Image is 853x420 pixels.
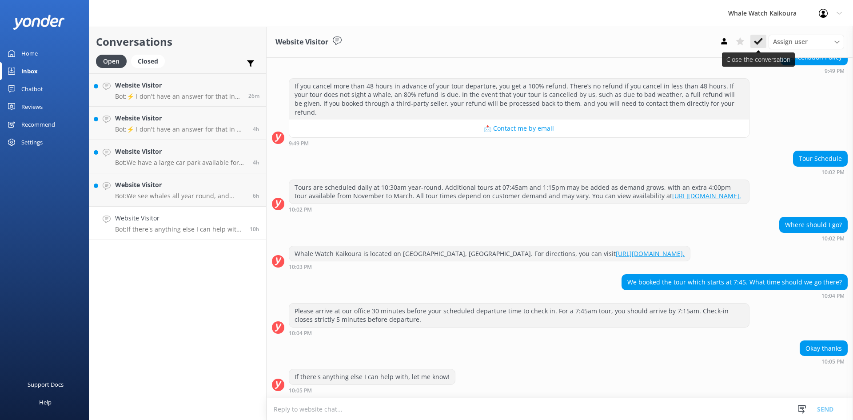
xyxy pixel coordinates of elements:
[21,44,38,62] div: Home
[115,113,246,123] h4: Website Visitor
[793,151,847,166] div: Tour Schedule
[253,159,259,166] span: 03:56am 13-Aug-2025 (UTC +12:00) Pacific/Auckland
[89,107,266,140] a: Website VisitorBot:⚡ I don't have an answer for that in my knowledge base. Please try and rephras...
[289,207,312,212] strong: 10:02 PM
[616,249,685,258] a: [URL][DOMAIN_NAME].
[289,120,749,137] button: 📩 Contact me by email
[89,207,266,240] a: Website VisitorBot:If there's anything else I can help with, let me know!10h
[672,192,741,200] a: [URL][DOMAIN_NAME].
[21,98,43,116] div: Reviews
[96,56,131,66] a: Open
[96,33,259,50] h2: Conversations
[115,80,242,90] h4: Website Visitor
[289,331,312,336] strong: 10:04 PM
[781,68,848,74] div: 09:49pm 12-Aug-2025 (UTC +12:00) Pacific/Auckland
[773,37,808,47] span: Assign user
[800,341,847,356] div: Okay thanks
[115,125,246,133] p: Bot: ⚡ I don't have an answer for that in my knowledge base. Please try and rephrase your questio...
[115,225,243,233] p: Bot: If there's anything else I can help with, let me know!
[253,192,259,200] span: 02:23am 13-Aug-2025 (UTC +12:00) Pacific/Auckland
[821,236,845,241] strong: 10:02 PM
[248,92,259,100] span: 08:20am 13-Aug-2025 (UTC +12:00) Pacific/Auckland
[115,159,246,167] p: Bot: We have a large car park available for customers during daylight hours, with free parking ri...
[115,192,246,200] p: Bot: We see whales all year round, and there is no better time of the day to see them.
[275,36,328,48] h3: Website Visitor
[289,388,312,393] strong: 10:05 PM
[21,116,55,133] div: Recommend
[800,358,848,364] div: 10:05pm 12-Aug-2025 (UTC +12:00) Pacific/Auckland
[250,225,259,233] span: 10:05pm 12-Aug-2025 (UTC +12:00) Pacific/Auckland
[793,169,848,175] div: 10:02pm 12-Aug-2025 (UTC +12:00) Pacific/Auckland
[89,173,266,207] a: Website VisitorBot:We see whales all year round, and there is no better time of the day to see th...
[21,80,43,98] div: Chatbot
[289,330,749,336] div: 10:04pm 12-Aug-2025 (UTC +12:00) Pacific/Auckland
[115,180,246,190] h4: Website Visitor
[131,56,169,66] a: Closed
[89,73,266,107] a: Website VisitorBot:⚡ I don't have an answer for that in my knowledge base. Please try and rephras...
[289,79,749,120] div: If you cancel more than 48 hours in advance of your tour departure, you get a 100% refund. There’...
[821,170,845,175] strong: 10:02 PM
[622,292,848,299] div: 10:04pm 12-Aug-2025 (UTC +12:00) Pacific/Auckland
[89,140,266,173] a: Website VisitorBot:We have a large car park available for customers during daylight hours, with f...
[289,246,690,261] div: Whale Watch Kaikoura is located on [GEOGRAPHIC_DATA], [GEOGRAPHIC_DATA]. For directions, you can ...
[39,393,52,411] div: Help
[779,235,848,241] div: 10:02pm 12-Aug-2025 (UTC +12:00) Pacific/Auckland
[115,92,242,100] p: Bot: ⚡ I don't have an answer for that in my knowledge base. Please try and rephrase your questio...
[289,264,312,270] strong: 10:03 PM
[21,133,43,151] div: Settings
[13,15,64,29] img: yonder-white-logo.png
[289,180,749,204] div: Tours are scheduled daily at 10:30am year-round. Additional tours at 07:45am and 1:15pm may be ad...
[289,369,455,384] div: If there's anything else I can help with, let me know!
[289,304,749,327] div: Please arrive at our office 30 minutes before your scheduled departure time to check in. For a 7:...
[622,275,847,290] div: We booked the tour which starts at 7:45. What time should we go there?
[253,125,259,133] span: 04:30am 13-Aug-2025 (UTC +12:00) Pacific/Auckland
[769,35,844,49] div: Assign User
[289,264,690,270] div: 10:03pm 12-Aug-2025 (UTC +12:00) Pacific/Auckland
[289,206,749,212] div: 10:02pm 12-Aug-2025 (UTC +12:00) Pacific/Auckland
[825,68,845,74] strong: 9:49 PM
[21,62,38,80] div: Inbox
[289,387,455,393] div: 10:05pm 12-Aug-2025 (UTC +12:00) Pacific/Auckland
[821,293,845,299] strong: 10:04 PM
[780,217,847,232] div: Where should I go?
[289,140,749,146] div: 09:49pm 12-Aug-2025 (UTC +12:00) Pacific/Auckland
[821,359,845,364] strong: 10:05 PM
[96,55,127,68] div: Open
[28,376,64,393] div: Support Docs
[115,147,246,156] h4: Website Visitor
[115,213,243,223] h4: Website Visitor
[289,141,309,146] strong: 9:49 PM
[131,55,165,68] div: Closed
